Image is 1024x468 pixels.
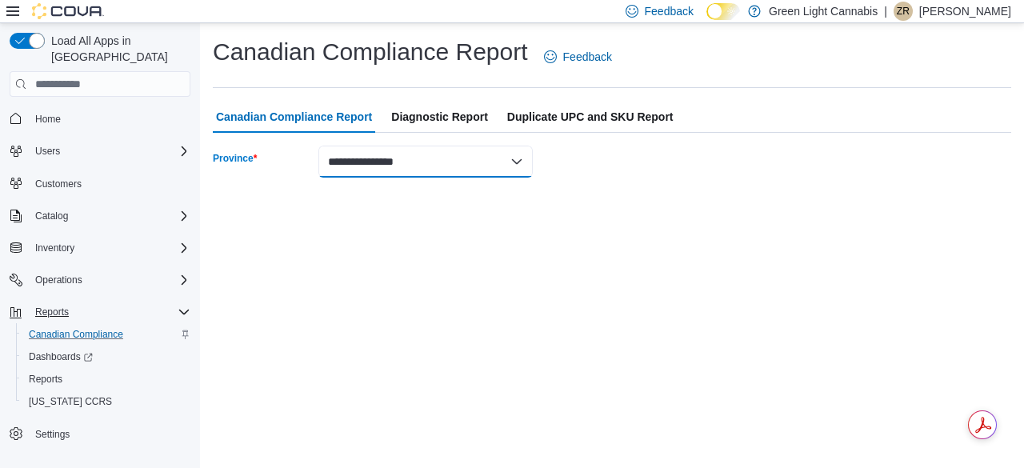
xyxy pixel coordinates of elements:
[16,390,197,413] button: [US_STATE] CCRS
[35,113,61,126] span: Home
[29,395,112,408] span: [US_STATE] CCRS
[22,325,190,344] span: Canadian Compliance
[29,425,76,444] a: Settings
[3,269,197,291] button: Operations
[32,3,104,19] img: Cova
[3,172,197,195] button: Customers
[29,110,67,129] a: Home
[35,178,82,190] span: Customers
[29,108,190,128] span: Home
[507,101,674,133] span: Duplicate UPC and SKU Report
[3,106,197,130] button: Home
[29,270,89,290] button: Operations
[22,392,118,411] a: [US_STATE] CCRS
[3,301,197,323] button: Reports
[35,210,68,222] span: Catalog
[391,101,488,133] span: Diagnostic Report
[29,302,190,322] span: Reports
[213,152,257,165] label: Province
[3,422,197,446] button: Settings
[3,237,197,259] button: Inventory
[29,238,81,258] button: Inventory
[29,174,88,194] a: Customers
[16,323,197,346] button: Canadian Compliance
[35,306,69,318] span: Reports
[35,274,82,286] span: Operations
[22,347,99,366] a: Dashboards
[29,270,190,290] span: Operations
[22,392,190,411] span: Washington CCRS
[645,3,694,19] span: Feedback
[35,428,70,441] span: Settings
[29,302,75,322] button: Reports
[29,373,62,386] span: Reports
[213,36,528,68] h1: Canadian Compliance Report
[563,49,612,65] span: Feedback
[3,140,197,162] button: Users
[706,3,740,20] input: Dark Mode
[35,242,74,254] span: Inventory
[216,101,372,133] span: Canadian Compliance Report
[884,2,887,21] p: |
[538,41,618,73] a: Feedback
[897,2,910,21] span: ZR
[29,424,190,444] span: Settings
[769,2,878,21] p: Green Light Cannabis
[29,206,190,226] span: Catalog
[894,2,913,21] div: Zarina Randhawa
[29,174,190,194] span: Customers
[29,238,190,258] span: Inventory
[29,206,74,226] button: Catalog
[29,142,66,161] button: Users
[22,370,190,389] span: Reports
[29,142,190,161] span: Users
[22,347,190,366] span: Dashboards
[16,368,197,390] button: Reports
[22,325,130,344] a: Canadian Compliance
[35,145,60,158] span: Users
[29,328,123,341] span: Canadian Compliance
[919,2,1011,21] p: [PERSON_NAME]
[3,205,197,227] button: Catalog
[29,350,93,363] span: Dashboards
[22,370,69,389] a: Reports
[45,33,190,65] span: Load All Apps in [GEOGRAPHIC_DATA]
[16,346,197,368] a: Dashboards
